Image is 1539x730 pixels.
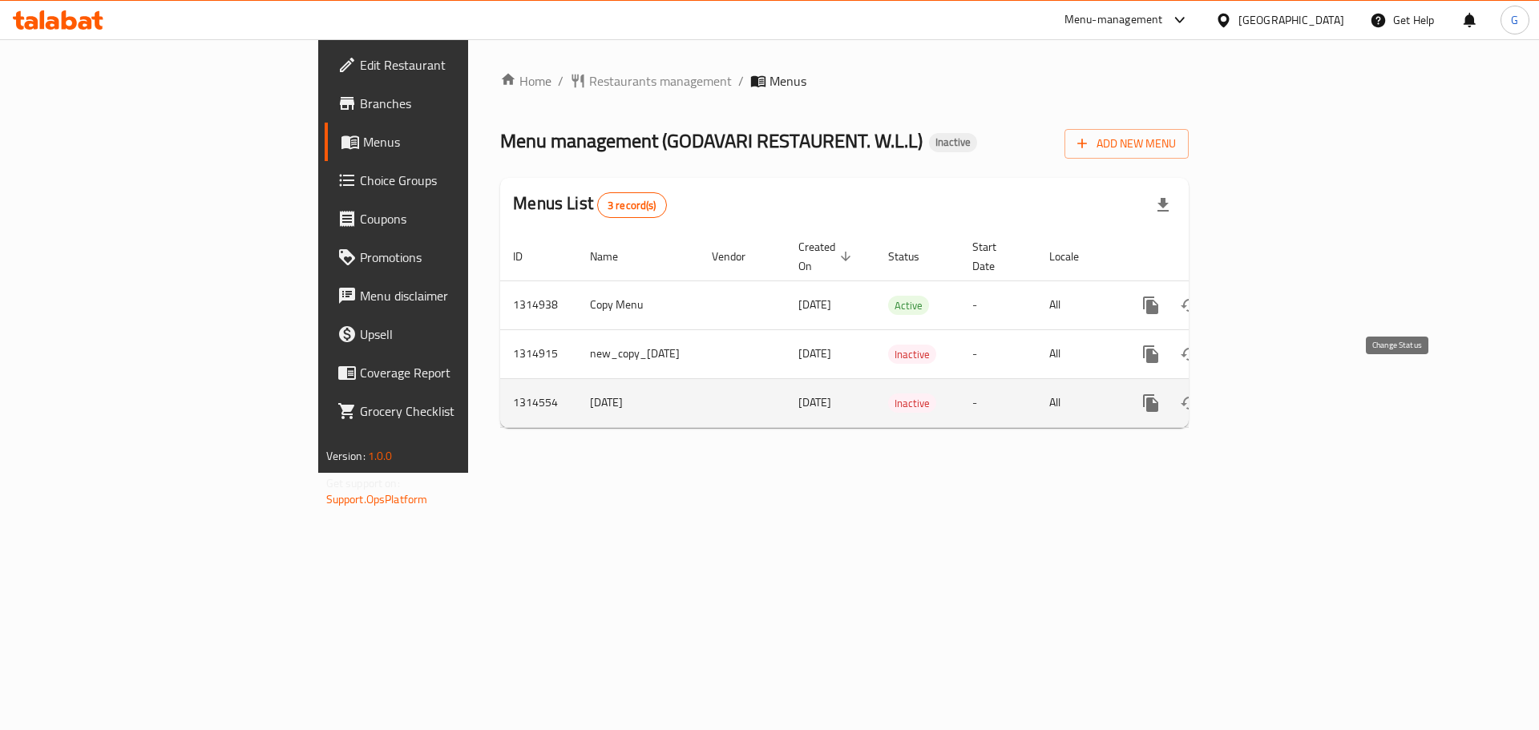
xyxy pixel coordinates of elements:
span: ID [513,247,543,266]
a: Restaurants management [570,71,732,91]
div: [GEOGRAPHIC_DATA] [1238,11,1344,29]
a: Upsell [325,315,576,353]
a: Menus [325,123,576,161]
button: more [1132,384,1170,422]
td: All [1036,378,1119,427]
span: Start Date [972,237,1017,276]
td: All [1036,329,1119,378]
span: Active [888,296,929,315]
button: more [1132,286,1170,325]
span: Vendor [712,247,766,266]
h2: Menus List [513,192,666,218]
span: Coverage Report [360,363,563,382]
a: Support.OpsPlatform [326,489,428,510]
span: Branches [360,94,563,113]
button: more [1132,335,1170,373]
td: new_copy_[DATE] [577,329,699,378]
span: Status [888,247,940,266]
span: Grocery Checklist [360,401,563,421]
span: Version: [326,446,366,466]
div: Inactive [888,345,936,364]
span: Promotions [360,248,563,267]
a: Menu disclaimer [325,276,576,315]
span: Menu management ( GODAVARI RESTAURENT. W.L.L ) [500,123,923,159]
span: Name [590,247,639,266]
button: Add New Menu [1064,129,1189,159]
button: Change Status [1170,286,1209,325]
span: [DATE] [798,294,831,315]
div: Total records count [597,192,667,218]
th: Actions [1119,232,1299,281]
span: Menu disclaimer [360,286,563,305]
span: G [1511,11,1518,29]
td: All [1036,280,1119,329]
a: Choice Groups [325,161,576,200]
a: Promotions [325,238,576,276]
button: Change Status [1170,335,1209,373]
a: Coupons [325,200,576,238]
td: - [959,280,1036,329]
span: 3 record(s) [598,198,666,213]
div: Inactive [929,133,977,152]
span: Add New Menu [1077,134,1176,154]
li: / [738,71,744,91]
span: Created On [798,237,856,276]
span: Inactive [929,135,977,149]
span: Locale [1049,247,1100,266]
span: Inactive [888,394,936,413]
table: enhanced table [500,232,1299,428]
span: Upsell [360,325,563,344]
span: Menus [363,132,563,151]
a: Edit Restaurant [325,46,576,84]
span: Get support on: [326,473,400,494]
span: [DATE] [798,392,831,413]
span: Coupons [360,209,563,228]
div: Active [888,296,929,315]
td: Copy Menu [577,280,699,329]
span: 1.0.0 [368,446,393,466]
span: Choice Groups [360,171,563,190]
td: - [959,329,1036,378]
span: Inactive [888,345,936,364]
td: - [959,378,1036,427]
td: [DATE] [577,378,699,427]
span: Restaurants management [589,71,732,91]
nav: breadcrumb [500,71,1189,91]
span: [DATE] [798,343,831,364]
a: Branches [325,84,576,123]
div: Export file [1144,186,1182,224]
div: Menu-management [1064,10,1163,30]
span: Menus [769,71,806,91]
a: Coverage Report [325,353,576,392]
span: Edit Restaurant [360,55,563,75]
a: Grocery Checklist [325,392,576,430]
